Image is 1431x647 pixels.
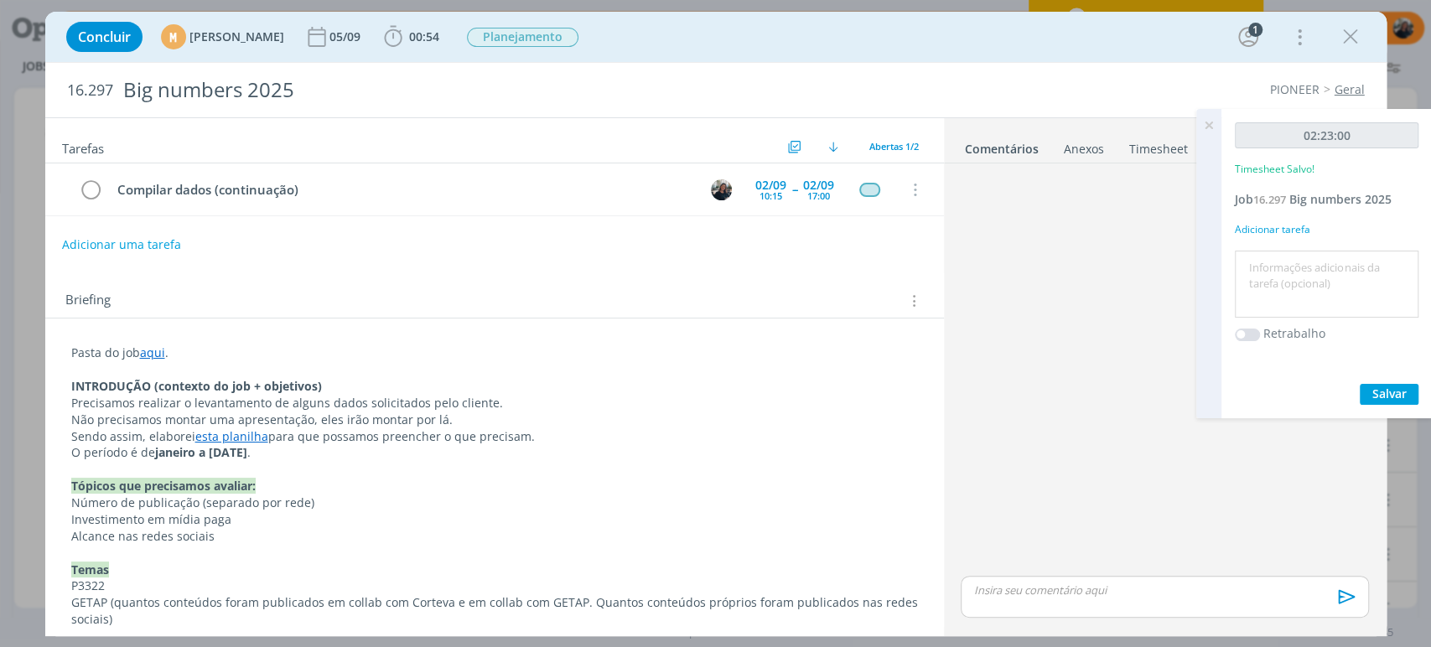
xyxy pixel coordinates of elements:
strong: Tópicos que precisamos avaliar: [71,478,256,494]
span: Big numbers 2025 [1289,191,1392,207]
button: M[PERSON_NAME] [161,24,284,49]
a: esta planilha [195,428,268,444]
div: 02/09 [803,179,834,191]
div: Anexos [1064,141,1104,158]
span: Planejamento [467,28,578,47]
p: Investimento em mídia paga [71,511,918,528]
label: Retrabalho [1263,324,1325,342]
div: dialog [45,12,1387,636]
p: Timesheet Salvo! [1235,162,1314,177]
p: Não precisamos montar uma apresentação, eles irão montar por lá. [71,411,918,428]
div: M [161,24,186,49]
div: Adicionar tarefa [1235,222,1418,237]
p: Precisamos realizar o levantamento de alguns dados solicitados pelo cliente. [71,395,918,411]
img: M [711,179,732,200]
p: Sendo assim, elaborei para que possamos preencher o que precisam. [71,428,918,445]
button: Planejamento [466,27,579,48]
div: 02/09 [755,179,786,191]
p: Alcance nas redes sociais [71,528,918,545]
div: Compilar dados (continuação) [111,179,696,200]
a: Job16.297Big numbers 2025 [1235,191,1392,207]
span: 16.297 [67,81,113,100]
button: Adicionar uma tarefa [61,230,182,260]
span: Briefing [65,290,111,312]
a: Comentários [964,133,1040,158]
a: Geral [1335,81,1365,97]
span: 00:54 [409,28,439,44]
div: 1 [1248,23,1262,37]
div: 05/09 [329,31,364,43]
button: 1 [1235,23,1262,50]
a: aqui [140,344,165,360]
a: Timesheet [1128,133,1189,158]
span: [PERSON_NAME] [189,31,284,43]
p: Pasta do job . [71,344,918,361]
p: O período é de . [71,444,918,461]
button: Salvar [1360,384,1418,405]
button: M [709,177,734,202]
span: Tarefas [62,137,104,157]
span: -- [792,184,797,195]
a: PIONEER [1270,81,1320,97]
strong: janeiro a [DATE] [155,444,247,460]
div: 17:00 [807,191,830,200]
span: 16.297 [1253,192,1286,207]
span: Concluir [78,30,131,44]
p: Número de publicação (separado por rede) [71,494,918,511]
strong: Temas [71,562,109,577]
button: 00:54 [380,23,443,50]
p: GETAP (quantos conteúdos foram publicados em collab com Corteva e em collab com GETAP. Quantos co... [71,594,918,628]
div: Big numbers 2025 [117,70,817,111]
strong: INTRODUÇÃO (contexto do job + objetivos) [71,378,322,394]
span: Salvar [1372,386,1407,401]
p: P3322 [71,577,918,594]
img: arrow-down.svg [828,142,838,152]
span: Abertas 1/2 [869,140,919,153]
button: Concluir [66,22,143,52]
div: 10:15 [760,191,782,200]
